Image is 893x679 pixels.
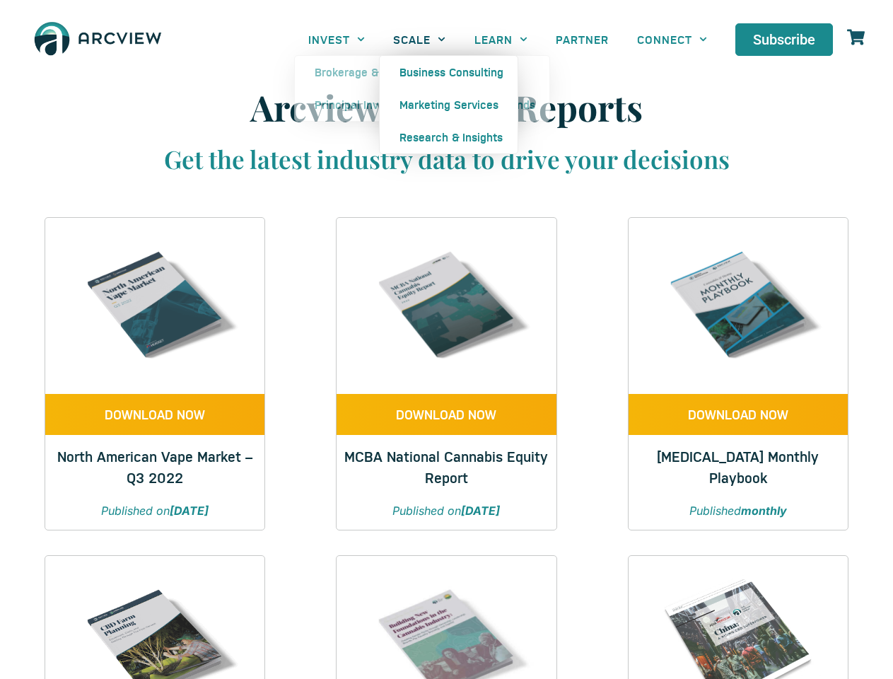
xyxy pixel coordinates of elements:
[379,23,460,55] a: SCALE
[460,23,542,55] a: LEARN
[379,55,518,154] ul: SCALE
[344,446,548,487] a: MCBA National Cannabis Equity Report
[461,504,500,518] strong: [DATE]
[170,504,209,518] strong: [DATE]
[741,504,787,518] strong: monthly
[643,502,834,519] p: Published
[688,408,788,421] span: DOWNLOAD NOW
[396,408,496,421] span: DOWNLOAD NOW
[294,23,721,55] nav: Menu
[294,23,379,55] a: INVEST
[650,218,826,393] img: Cannabis & Hemp Monthly Playbook
[753,33,815,47] span: Subscribe
[380,88,518,121] a: Marketing Services
[623,23,721,55] a: CONNECT
[28,14,168,65] img: The Arcview Group
[67,218,243,393] img: Q3 2022 VAPE REPORT
[295,56,549,88] a: Brokerage & Advisory Services
[294,55,550,122] ul: INVEST
[657,446,819,487] a: [MEDICAL_DATA] Monthly Playbook
[380,121,518,153] a: Research & Insights
[542,23,623,55] a: PARTNER
[629,394,848,435] a: DOWNLOAD NOW
[295,88,549,121] a: Principal Investment Opportunities / Funds
[65,86,829,129] h1: Arcview Market Reports
[59,502,250,519] p: Published on
[735,23,833,56] a: Subscribe
[45,394,264,435] a: DOWNLOAD NOW
[105,408,205,421] span: DOWNLOAD NOW
[380,56,518,88] a: Business Consulting
[65,143,829,175] h3: Get the latest industry data to drive your decisions
[57,446,252,487] a: North American Vape Market – Q3 2022
[351,502,542,519] p: Published on
[337,394,556,435] a: DOWNLOAD NOW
